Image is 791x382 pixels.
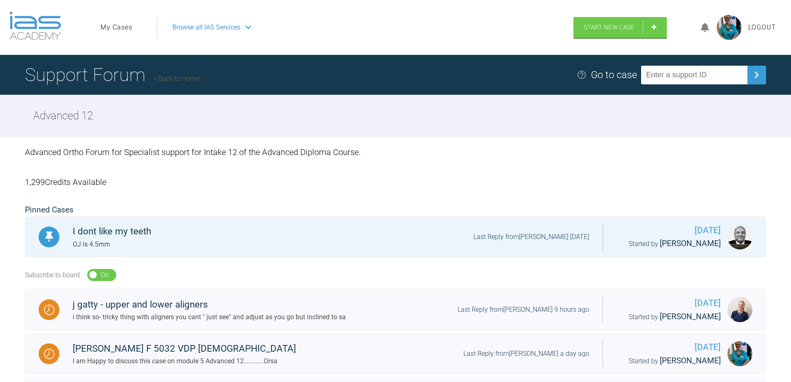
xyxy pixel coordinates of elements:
img: profile.png [717,15,742,40]
div: I dont like my teeth [73,224,151,239]
div: Started by [616,237,721,250]
div: i think so- tricky thing with aligners you cant " just see" and adjust as you go but inclined to sa [73,312,346,323]
img: Waiting [44,349,54,359]
h2: Advanced 12 [33,107,93,125]
img: Pinned [44,232,54,242]
span: [DATE] [616,224,721,237]
a: Logout [748,22,776,33]
img: help.e70b9f3d.svg [577,70,587,80]
a: PinnedI dont like my teethOJ is 4.5mmLast Reply from[PERSON_NAME] [DATE][DATE]Started by [PERSON_... [25,217,766,257]
span: Browse all IAS Services [172,22,240,33]
div: Last Reply from [PERSON_NAME] 9 hours ago [458,304,589,315]
span: [PERSON_NAME] [660,356,721,365]
img: chevronRight.28bd32b0.svg [750,68,763,81]
div: Last Reply from [PERSON_NAME] a day ago [463,348,589,359]
a: Back to Home [154,75,199,83]
span: [DATE] [616,296,721,310]
span: [DATE] [616,340,721,354]
div: Last Reply from [PERSON_NAME] [DATE] [473,232,589,242]
span: [PERSON_NAME] [660,312,721,321]
a: My Cases [100,22,132,33]
div: Advanced Ortho Forum for Specialist support for Intake 12 of the Advanced Diploma Course. [25,137,766,167]
div: Started by [616,311,721,323]
a: Waitingj gatty - upper and lower alignersi think so- tricky thing with aligners you cant " just s... [25,289,766,330]
img: Olivia Nixon [727,297,752,322]
input: Enter a support ID [641,66,747,84]
div: On [100,270,109,281]
div: Started by [616,355,721,367]
a: Waiting[PERSON_NAME] F 5032 VDP [DEMOGRAPHIC_DATA]I am Happy to discuss this case on module 5 Adv... [25,333,766,374]
span: Start New Case [584,24,634,31]
div: I am Happy to discuss this case on module 5 Advanced 12............Orsa [73,356,296,367]
div: 1,299 Credits Available [25,167,766,197]
h2: Pinned Cases [25,204,766,217]
img: Waiting [44,305,54,315]
img: Utpalendu Bose [727,224,752,249]
div: j gatty - upper and lower aligners [73,297,346,312]
div: Go to case [591,67,637,83]
div: [PERSON_NAME] F 5032 VDP [DEMOGRAPHIC_DATA] [73,341,296,356]
img: Åsa Ulrika Linnea Feneley [727,341,752,366]
span: [PERSON_NAME] [660,239,721,248]
a: Start New Case [573,17,667,38]
h1: Support Forum [25,60,199,89]
div: OJ is 4.5mm [73,239,151,250]
div: Subscribe to board [25,270,80,281]
img: logo-light.3e3ef733.png [10,12,61,40]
